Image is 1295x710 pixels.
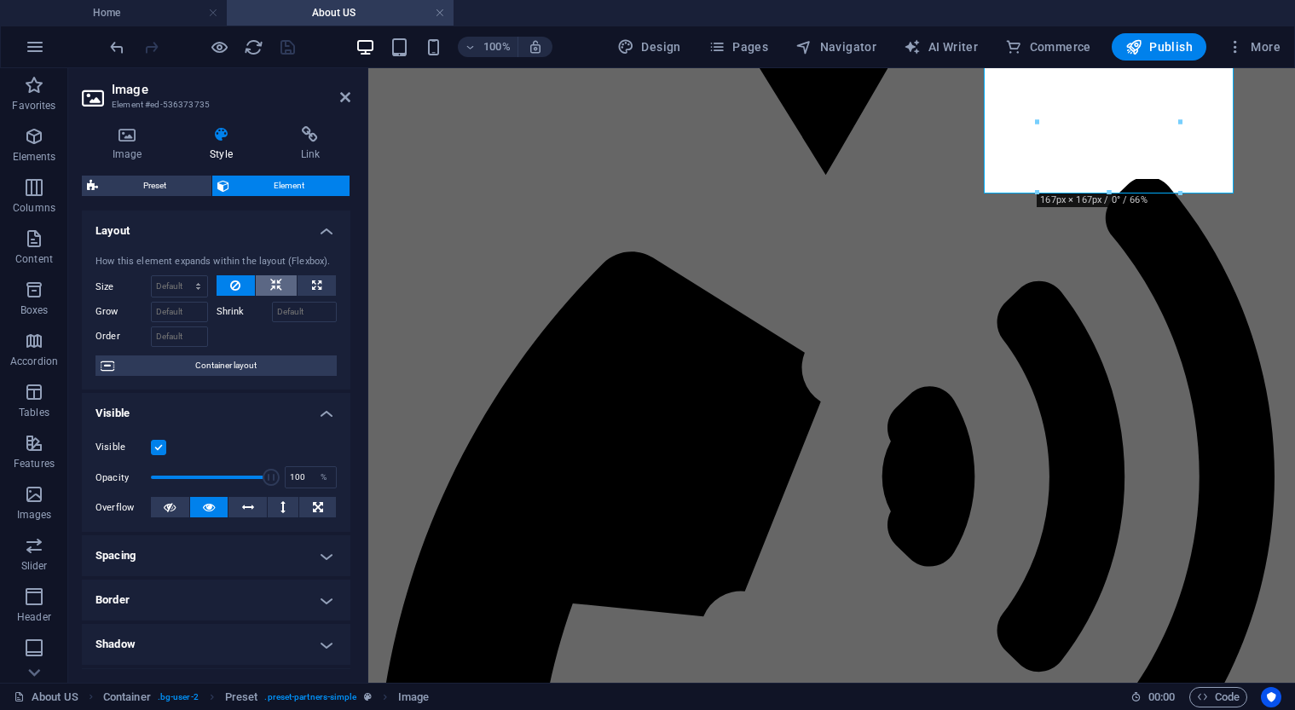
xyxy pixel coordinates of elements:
h4: Link [270,126,350,162]
p: Favorites [12,99,55,113]
h4: Text Shadow [82,668,350,709]
p: Header [17,610,51,624]
label: Visible [95,437,151,458]
p: Accordion [10,355,58,368]
span: : [1160,690,1163,703]
div: How this element expands within the layout (Flexbox). [95,255,337,269]
span: Container layout [119,355,332,376]
span: Navigator [795,38,876,55]
button: AI Writer [897,33,985,61]
button: 100% [458,37,518,57]
button: Navigator [789,33,883,61]
span: Preset [103,176,206,196]
button: More [1220,33,1287,61]
label: Order [95,326,151,347]
label: Opacity [95,473,151,482]
p: Boxes [20,303,49,317]
button: undo [107,37,127,57]
button: Pages [702,33,775,61]
h4: Layout [82,211,350,241]
h4: Border [82,580,350,621]
label: Overflow [95,498,151,518]
span: Element [234,176,345,196]
span: Pages [708,38,768,55]
p: Footer [19,661,49,675]
label: Size [95,282,151,292]
button: Container layout [95,355,337,376]
span: Design [617,38,681,55]
button: Publish [1112,33,1206,61]
span: . bg-user-2 [158,687,199,707]
input: Default [272,302,338,322]
p: Tables [19,406,49,419]
span: Click to select. Double-click to edit [398,687,429,707]
span: More [1227,38,1281,55]
label: Shrink [217,302,272,322]
span: Publish [1125,38,1193,55]
div: Design (Ctrl+Alt+Y) [610,33,688,61]
div: % [312,467,336,488]
input: Default [151,302,208,322]
h4: Spacing [82,535,350,576]
p: Content [15,252,53,266]
span: 00 00 [1148,687,1175,707]
h4: Image [82,126,179,162]
h6: 100% [483,37,511,57]
p: Features [14,457,55,470]
button: Usercentrics [1261,687,1281,707]
h2: Image [112,82,350,97]
button: Commerce [998,33,1098,61]
p: Elements [13,150,56,164]
input: Default [151,326,208,347]
i: On resize automatically adjust zoom level to fit chosen device. [528,39,543,55]
p: Slider [21,559,48,573]
label: Grow [95,302,151,322]
button: Design [610,33,688,61]
p: Images [17,508,52,522]
h4: Style [179,126,269,162]
h4: Shadow [82,624,350,665]
button: Click here to leave preview mode and continue editing [209,37,229,57]
button: Code [1189,687,1247,707]
span: . preset-partners-simple [264,687,356,707]
button: reload [243,37,263,57]
span: Click to select. Double-click to edit [225,687,258,707]
button: Preset [82,176,211,196]
i: Undo: Change style (Ctrl+Z) [107,38,127,57]
i: Reload page [244,38,263,57]
span: Code [1197,687,1240,707]
p: Columns [13,201,55,215]
span: Commerce [1005,38,1091,55]
h6: Session time [1130,687,1176,707]
button: Element [212,176,350,196]
span: Click to select. Double-click to edit [103,687,151,707]
i: This element is a customizable preset [364,692,372,701]
a: Click to cancel selection. Double-click to open Pages [14,687,78,707]
span: AI Writer [904,38,978,55]
h3: Element #ed-536373735 [112,97,316,113]
h4: Visible [82,393,350,424]
h4: About US [227,3,454,22]
nav: breadcrumb [103,687,429,707]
